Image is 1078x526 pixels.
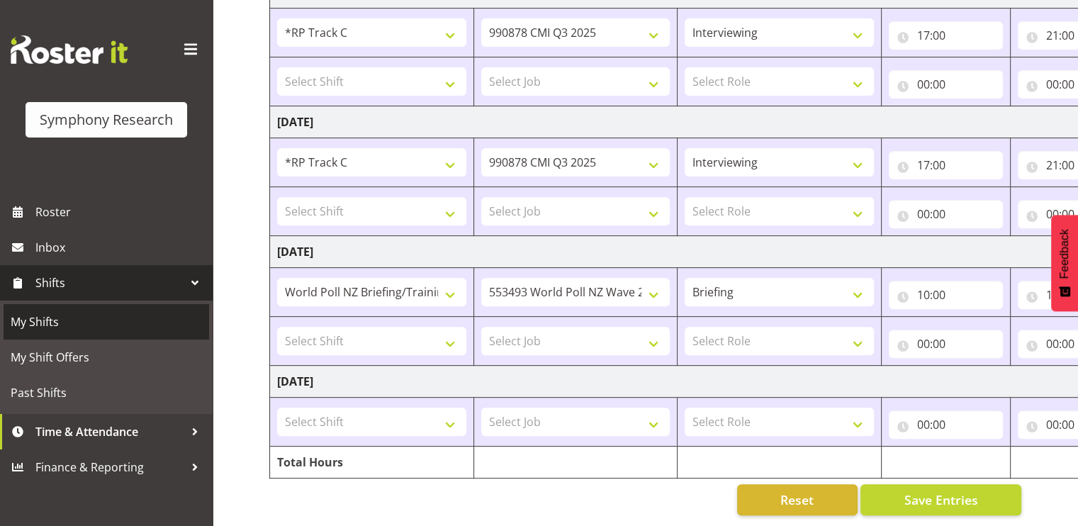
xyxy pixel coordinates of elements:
[35,457,184,478] span: Finance & Reporting
[889,21,1003,50] input: Click to select...
[35,421,184,442] span: Time & Attendance
[40,109,173,130] div: Symphony Research
[11,35,128,64] img: Rosterit website logo
[11,347,202,368] span: My Shift Offers
[780,491,814,509] span: Reset
[270,447,474,479] td: Total Hours
[1058,229,1071,279] span: Feedback
[35,237,206,258] span: Inbox
[4,304,209,340] a: My Shifts
[4,375,209,410] a: Past Shifts
[889,330,1003,358] input: Click to select...
[889,410,1003,439] input: Click to select...
[737,484,858,515] button: Reset
[860,484,1021,515] button: Save Entries
[889,281,1003,309] input: Click to select...
[889,151,1003,179] input: Click to select...
[11,382,202,403] span: Past Shifts
[35,272,184,293] span: Shifts
[889,70,1003,99] input: Click to select...
[904,491,977,509] span: Save Entries
[35,201,206,223] span: Roster
[889,200,1003,228] input: Click to select...
[11,311,202,332] span: My Shifts
[4,340,209,375] a: My Shift Offers
[1051,215,1078,311] button: Feedback - Show survey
